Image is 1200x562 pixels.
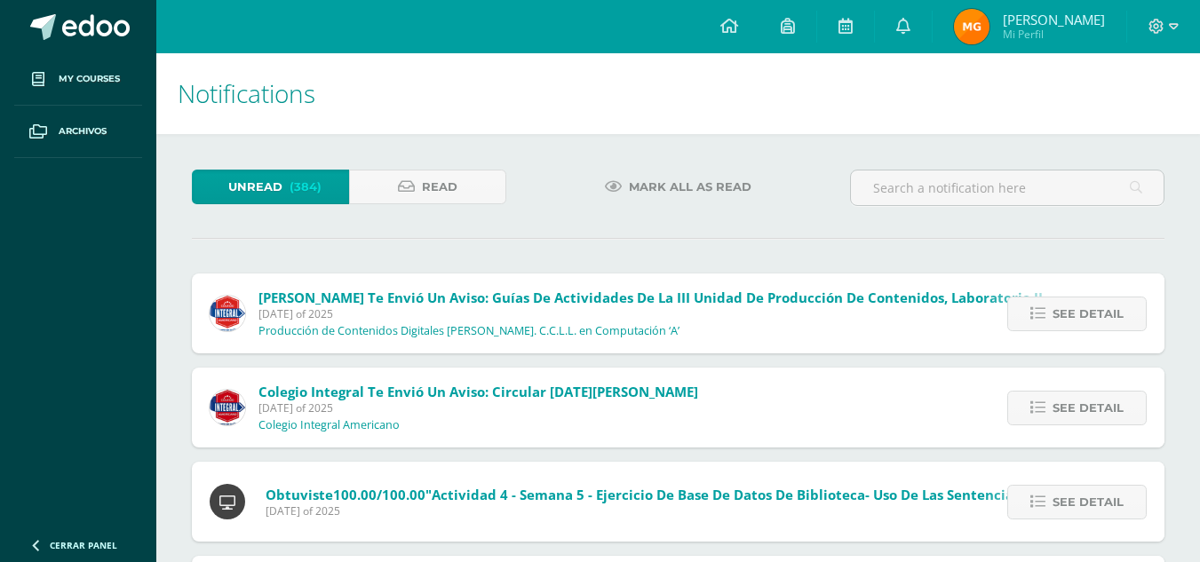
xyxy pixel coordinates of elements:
[425,486,1101,503] span: "Actividad 4 - Semana 5 - Ejercicio de base de datos de biblioteca- uso de las sentencias DML y DDL"
[258,324,679,338] p: Producción de Contenidos Digitales [PERSON_NAME]. C.C.L.L. en Computación ‘A’
[192,170,349,204] a: Unread(384)
[258,383,698,400] span: Colegio Integral te envió un aviso: Circular [DATE][PERSON_NAME]
[210,296,245,331] img: c1f8528ae09fb8474fd735b50c721e50.png
[1003,11,1105,28] span: [PERSON_NAME]
[14,106,142,158] a: Archivos
[59,124,107,139] span: Archivos
[258,418,400,432] p: Colegio Integral Americano
[290,170,322,203] span: (384)
[422,170,457,203] span: Read
[1053,392,1124,424] span: See detail
[629,170,751,203] span: Mark all as read
[1003,27,1105,42] span: Mi Perfil
[258,400,698,416] span: [DATE] of 2025
[583,170,774,204] a: Mark all as read
[258,306,1043,321] span: [DATE] of 2025
[954,9,989,44] img: 7d8bbebab8c495879367f4d48411af39.png
[178,76,315,110] span: Notifications
[210,390,245,425] img: 3d8ecf278a7f74c562a74fe44b321cd5.png
[228,170,282,203] span: Unread
[50,539,117,551] span: Cerrar panel
[349,170,506,204] a: Read
[333,486,425,503] span: 100.00/100.00
[1053,486,1124,518] span: See detail
[14,53,142,106] a: My courses
[1053,297,1124,330] span: See detail
[258,289,1043,306] span: [PERSON_NAME] te envió un aviso: Guías de Actividades de la III Unidad de Producción de Contenido...
[59,72,120,86] span: My courses
[851,170,1164,205] input: Search a notification here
